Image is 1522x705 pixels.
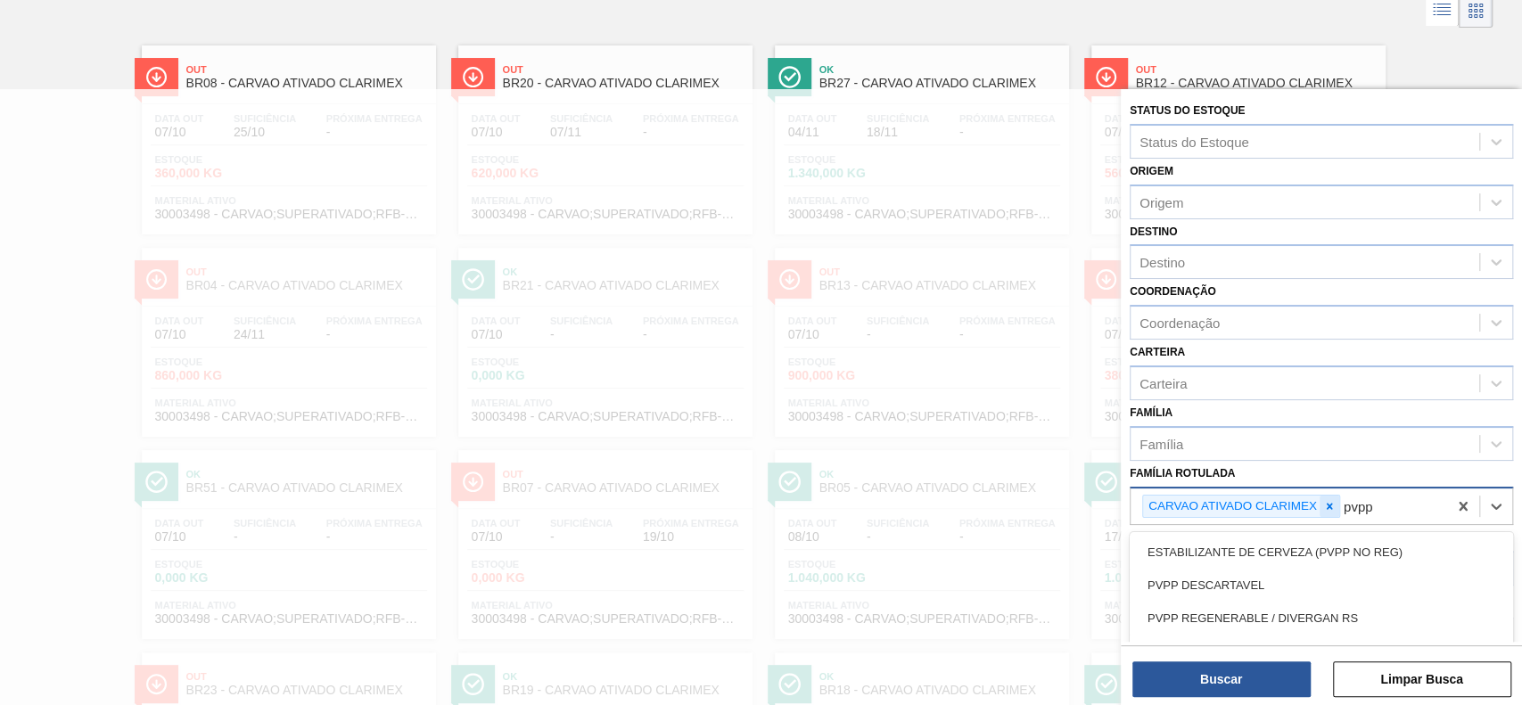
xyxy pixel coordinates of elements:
[445,32,761,234] a: ÍconeOutBR20 - CARVAO ATIVADO CLARIMEXData out07/10Suficiência07/11Próxima Entrega-Estoque620,000...
[1130,104,1245,117] label: Status do Estoque
[819,64,1060,75] span: Ok
[1139,134,1249,149] div: Status do Estoque
[1139,255,1185,270] div: Destino
[761,32,1078,234] a: ÍconeOkBR27 - CARVAO ATIVADO CLARIMEXData out04/11Suficiência18/11Próxima Entrega-Estoque1.340,00...
[1139,316,1220,331] div: Coordenação
[186,77,427,90] span: BR08 - CARVAO ATIVADO CLARIMEX
[819,77,1060,90] span: BR27 - CARVAO ATIVADO CLARIMEX
[1130,225,1177,238] label: Destino
[1143,496,1320,518] div: CARVAO ATIVADO CLARIMEX
[128,32,445,234] a: ÍconeOutBR08 - CARVAO ATIVADO CLARIMEXData out07/10Suficiência25/10Próxima Entrega-Estoque360,000...
[1078,32,1394,234] a: ÍconeOutBR12 - CARVAO ATIVADO CLARIMEXData out07/10Suficiência23/11Próxima Entrega-Estoque560,000...
[503,64,744,75] span: Out
[1130,531,1219,544] label: Material ativo
[1130,635,1513,668] div: PVPP REGENERAVEL
[186,64,427,75] span: Out
[1130,467,1235,480] label: Família Rotulada
[1130,406,1172,419] label: Família
[1136,64,1377,75] span: Out
[1130,285,1216,298] label: Coordenação
[778,66,801,88] img: Ícone
[1139,375,1187,390] div: Carteira
[1139,194,1183,209] div: Origem
[1139,436,1183,451] div: Família
[1095,66,1117,88] img: Ícone
[145,66,168,88] img: Ícone
[1130,165,1173,177] label: Origem
[1130,346,1185,358] label: Carteira
[462,66,484,88] img: Ícone
[1130,536,1513,569] div: ESTABILIZANTE DE CERVEZA (PVPP NO REG)
[1136,77,1377,90] span: BR12 - CARVAO ATIVADO CLARIMEX
[1130,602,1513,635] div: PVPP REGENERABLE / DIVERGAN RS
[503,77,744,90] span: BR20 - CARVAO ATIVADO CLARIMEX
[1130,569,1513,602] div: PVPP DESCARTAVEL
